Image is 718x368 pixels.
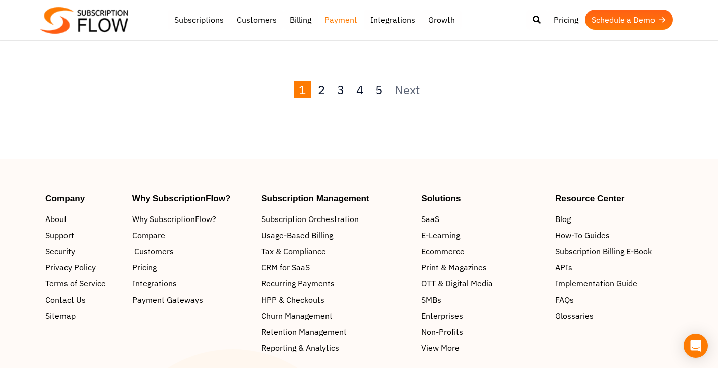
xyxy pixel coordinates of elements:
[134,245,174,257] span: Customers
[261,342,411,354] a: Reporting & Analytics
[313,81,330,98] a: 2
[555,229,610,241] span: How-To Guides
[40,7,128,34] img: Subscriptionflow
[555,310,673,322] a: Glossaries
[132,277,177,289] span: Integrations
[45,277,122,289] a: Terms of Service
[421,245,465,257] span: Ecommerce
[261,261,411,273] a: CRM for SaaS
[421,293,545,306] a: SMBs
[132,293,203,306] span: Payment Gateways
[45,213,122,225] a: About
[421,245,545,257] a: Ecommerce
[555,310,594,322] span: Glossaries
[261,293,324,306] span: HPP & Checkouts
[261,326,411,338] a: Retention Management
[230,10,283,30] a: Customers
[555,245,673,257] a: Subscription Billing E-Book
[45,261,122,273] a: Privacy Policy
[555,245,652,257] span: Subscription Billing E-Book
[45,261,96,273] span: Privacy Policy
[261,245,326,257] span: Tax & Compliance
[555,293,574,306] span: FAQs
[555,277,637,289] span: Implementation Guide
[555,261,572,273] span: APIs
[45,194,122,203] h4: Company
[261,229,333,241] span: Usage-Based Billing
[45,310,122,322] a: Sitemap
[421,277,545,289] a: OTT & Digital Media
[132,277,251,289] a: Integrations
[555,194,673,203] h4: Resource Center
[555,261,673,273] a: APIs
[421,342,545,354] a: View More
[132,245,251,257] a: Customers
[421,310,463,322] span: Enterprises
[132,213,216,225] span: Why SubscriptionFlow?
[261,342,339,354] span: Reporting & Analytics
[547,10,585,30] a: Pricing
[421,213,439,225] span: SaaS
[132,261,157,273] span: Pricing
[421,194,545,203] h4: Solutions
[283,10,318,30] a: Billing
[132,229,165,241] span: Compare
[168,10,230,30] a: Subscriptions
[421,326,545,338] a: Non-Profits
[318,10,364,30] a: Payment
[351,81,368,98] a: 4
[45,229,74,241] span: Support
[261,261,310,273] span: CRM for SaaS
[421,342,460,354] span: View More
[132,213,251,225] a: Why SubscriptionFlow?
[261,326,347,338] span: Retention Management
[555,277,673,289] a: Implementation Guide
[45,213,67,225] span: About
[57,81,662,99] nav: Posts pagination
[684,334,708,358] div: Open Intercom Messenger
[421,310,545,322] a: Enterprises
[45,310,76,322] span: Sitemap
[261,310,411,322] a: Churn Management
[389,81,425,99] a: Next
[261,194,411,203] h4: Subscription Management
[45,245,75,257] span: Security
[421,261,545,273] a: Print & Magazines
[132,293,251,306] a: Payment Gateways
[45,245,122,257] a: Security
[421,326,463,338] span: Non-Profits
[332,81,349,98] a: 3
[261,293,411,306] a: HPP & Checkouts
[555,229,673,241] a: How-To Guides
[261,229,411,241] a: Usage-Based Billing
[555,293,673,306] a: FAQs
[261,245,411,257] a: Tax & Compliance
[555,213,571,225] span: Blog
[421,229,545,241] a: E-Learning
[132,229,251,241] a: Compare
[45,293,86,306] span: Contact Us
[261,277,335,289] span: Recurring Payments
[261,310,333,322] span: Churn Management
[261,213,359,225] span: Subscription Orchestration
[45,293,122,306] a: Contact Us
[45,277,106,289] span: Terms of Service
[261,277,411,289] a: Recurring Payments
[421,277,493,289] span: OTT & Digital Media
[364,10,422,30] a: Integrations
[294,81,311,98] span: 1
[421,293,441,306] span: SMBs
[261,213,411,225] a: Subscription Orchestration
[370,81,387,98] a: 5
[132,261,251,273] a: Pricing
[422,10,462,30] a: Growth
[555,213,673,225] a: Blog
[45,229,122,241] a: Support
[132,194,251,203] h4: Why SubscriptionFlow?
[585,10,673,30] a: Schedule a Demo
[421,229,460,241] span: E-Learning
[421,261,487,273] span: Print & Magazines
[421,213,545,225] a: SaaS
